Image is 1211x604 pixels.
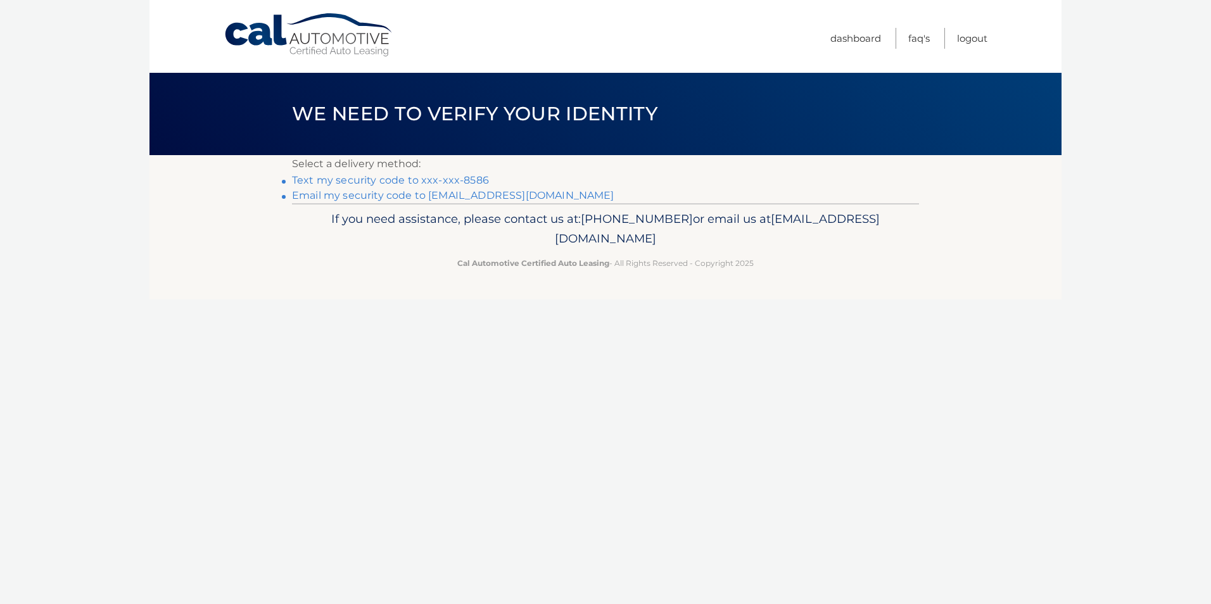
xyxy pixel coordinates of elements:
[830,28,881,49] a: Dashboard
[581,211,693,226] span: [PHONE_NUMBER]
[292,102,657,125] span: We need to verify your identity
[457,258,609,268] strong: Cal Automotive Certified Auto Leasing
[292,155,919,173] p: Select a delivery method:
[957,28,987,49] a: Logout
[908,28,930,49] a: FAQ's
[224,13,395,58] a: Cal Automotive
[300,256,911,270] p: - All Rights Reserved - Copyright 2025
[300,209,911,249] p: If you need assistance, please contact us at: or email us at
[292,189,614,201] a: Email my security code to [EMAIL_ADDRESS][DOMAIN_NAME]
[292,174,489,186] a: Text my security code to xxx-xxx-8586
